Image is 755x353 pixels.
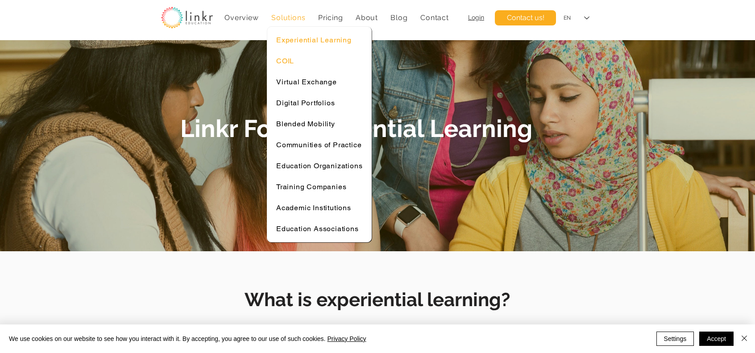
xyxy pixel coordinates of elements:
[276,120,335,128] span: Blended Mobility
[224,13,258,22] span: Overview
[468,14,484,21] a: Login
[267,9,310,26] div: Solutions
[272,178,367,195] a: Training Companies
[276,162,362,170] span: Education Organizations
[276,36,352,44] span: Experiential Learning
[272,157,367,174] a: Education Organizations
[220,9,453,26] nav: Site
[272,136,367,154] a: Communities of Practice
[180,114,532,143] span: Linkr For Experiential Learning
[327,335,366,342] a: Privacy Policy
[276,99,335,107] span: Digital Portfolios
[656,332,694,346] button: Settings
[271,13,305,22] span: Solutions
[390,13,407,22] span: Blog
[272,31,367,49] a: Experiential Learning
[9,335,366,343] span: We use cookies on our website to see how you interact with it. By accepting, you agree to our use...
[272,199,367,216] a: Academic Institutions
[495,10,556,25] a: Contact us!
[272,73,367,91] a: Virtual Exchange
[245,289,510,311] span: What is experiential learning?
[276,203,351,212] span: Academic Institutions
[356,13,378,22] span: About
[272,94,367,112] a: Digital Portfolios
[420,13,449,22] span: Contact
[699,332,734,346] button: Accept
[557,8,596,28] div: Language Selector: English
[276,141,361,149] span: Communities of Practice
[507,13,544,23] span: Contact us!
[276,57,294,65] span: COIL
[267,26,372,242] div: Solutions
[386,9,412,26] a: Blog
[272,52,367,70] a: COIL
[220,9,263,26] a: Overview
[739,333,750,344] img: Close
[564,14,571,22] div: EN
[314,9,348,26] a: Pricing
[272,220,367,237] a: Education Associations
[276,183,346,191] span: Training Companies
[272,115,367,133] a: Blended Mobility
[276,224,359,233] span: Education Associations
[739,332,750,346] button: Close
[318,13,343,22] span: Pricing
[276,78,337,86] span: Virtual Exchange
[416,9,453,26] a: Contact
[161,7,213,29] img: linkr_logo_transparentbg.png
[351,9,383,26] div: About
